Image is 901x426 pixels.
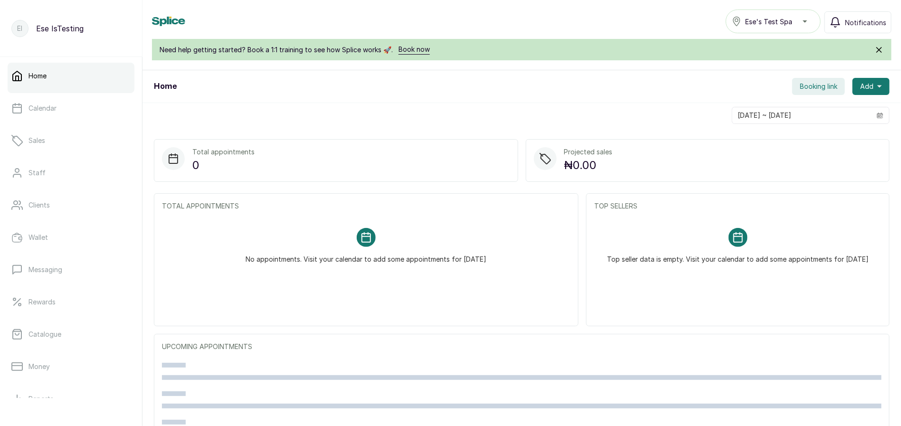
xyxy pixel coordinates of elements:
[28,265,62,275] p: Messaging
[8,63,134,89] a: Home
[28,330,61,339] p: Catalogue
[192,157,255,174] p: 0
[825,11,892,33] button: Notifications
[8,160,134,186] a: Staff
[28,136,45,145] p: Sales
[845,18,886,28] span: Notifications
[398,45,430,55] a: Book now
[8,192,134,218] a: Clients
[8,95,134,122] a: Calendar
[607,247,869,264] p: Top seller data is empty. Visit your calendar to add some appointments for [DATE]
[745,17,792,27] span: Ese's Test Spa
[8,289,134,315] a: Rewards
[732,107,871,123] input: Select date
[28,168,46,178] p: Staff
[28,200,50,210] p: Clients
[853,78,890,95] button: Add
[800,82,837,91] span: Booking link
[792,78,845,95] button: Booking link
[162,342,882,351] p: UPCOMING APPOINTMENTS
[28,71,47,81] p: Home
[726,9,821,33] button: Ese's Test Spa
[8,256,134,283] a: Messaging
[154,81,177,92] h1: Home
[8,386,134,412] a: Reports
[28,362,50,371] p: Money
[36,23,84,34] p: Ese IsTesting
[28,233,48,242] p: Wallet
[18,24,23,33] p: EI
[28,104,57,113] p: Calendar
[8,321,134,348] a: Catalogue
[594,201,882,211] p: TOP SELLERS
[192,147,255,157] p: Total appointments
[28,394,54,404] p: Reports
[860,82,873,91] span: Add
[8,224,134,251] a: Wallet
[877,112,883,119] svg: calendar
[162,201,570,211] p: TOTAL APPOINTMENTS
[160,45,393,55] span: Need help getting started? Book a 1:1 training to see how Splice works 🚀.
[8,353,134,380] a: Money
[246,247,487,264] p: No appointments. Visit your calendar to add some appointments for [DATE]
[564,157,613,174] p: ₦0.00
[28,297,56,307] p: Rewards
[564,147,613,157] p: Projected sales
[8,127,134,154] a: Sales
